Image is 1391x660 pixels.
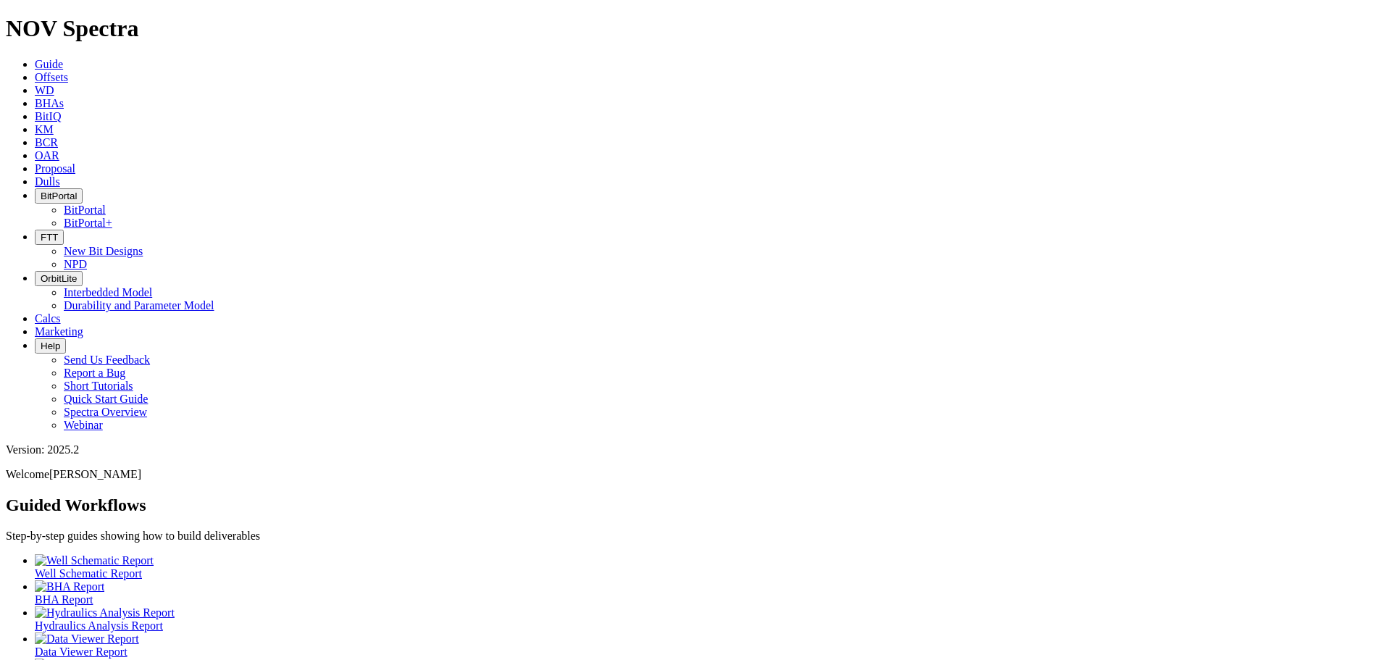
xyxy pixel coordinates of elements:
[35,188,83,204] button: BitPortal
[64,354,150,366] a: Send Us Feedback
[64,245,143,257] a: New Bit Designs
[35,271,83,286] button: OrbitLite
[35,97,64,109] a: BHAs
[35,230,64,245] button: FTT
[64,204,106,216] a: BitPortal
[64,419,103,431] a: Webinar
[35,58,63,70] a: Guide
[49,468,141,480] span: [PERSON_NAME]
[6,496,1385,515] h2: Guided Workflows
[35,646,128,658] span: Data Viewer Report
[64,393,148,405] a: Quick Start Guide
[35,325,83,338] a: Marketing
[64,380,133,392] a: Short Tutorials
[35,312,61,325] a: Calcs
[35,554,154,567] img: Well Schematic Report
[41,232,58,243] span: FTT
[6,530,1385,543] p: Step-by-step guides showing how to build deliverables
[35,593,93,606] span: BHA Report
[35,110,61,122] a: BitIQ
[35,71,68,83] a: Offsets
[64,217,112,229] a: BitPortal+
[35,175,60,188] a: Dulls
[35,606,1385,632] a: Hydraulics Analysis Report Hydraulics Analysis Report
[41,191,77,201] span: BitPortal
[41,341,60,351] span: Help
[35,84,54,96] a: WD
[35,149,59,162] a: OAR
[35,606,175,619] img: Hydraulics Analysis Report
[64,299,214,312] a: Durability and Parameter Model
[64,286,152,298] a: Interbedded Model
[64,406,147,418] a: Spectra Overview
[35,567,142,580] span: Well Schematic Report
[35,632,139,646] img: Data Viewer Report
[35,554,1385,580] a: Well Schematic Report Well Schematic Report
[35,136,58,149] a: BCR
[6,15,1385,42] h1: NOV Spectra
[35,580,104,593] img: BHA Report
[64,258,87,270] a: NPD
[41,273,77,284] span: OrbitLite
[35,632,1385,658] a: Data Viewer Report Data Viewer Report
[35,580,1385,606] a: BHA Report BHA Report
[6,443,1385,456] div: Version: 2025.2
[35,338,66,354] button: Help
[35,162,75,175] a: Proposal
[35,123,54,135] a: KM
[64,367,125,379] a: Report a Bug
[6,468,1385,481] p: Welcome
[35,619,163,632] span: Hydraulics Analysis Report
